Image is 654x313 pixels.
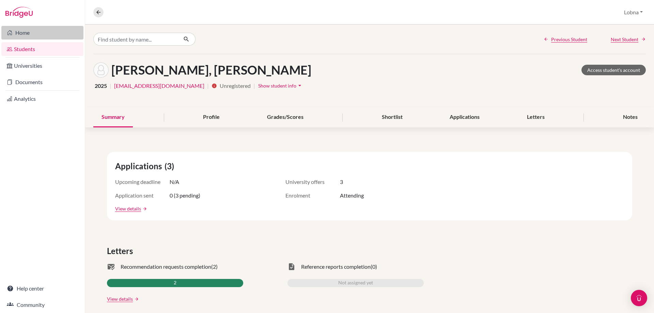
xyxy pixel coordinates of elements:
[1,298,83,312] a: Community
[107,263,115,271] span: mark_email_read
[1,42,83,56] a: Students
[621,6,646,19] button: Lobna
[5,7,33,18] img: Bridge-U
[253,82,255,90] span: |
[107,295,133,302] a: View details
[195,107,228,127] div: Profile
[340,191,364,200] span: Attending
[544,36,587,43] a: Previous Student
[107,245,136,257] span: Letters
[551,36,587,43] span: Previous Student
[258,80,303,91] button: Show student infoarrow_drop_down
[1,59,83,73] a: Universities
[1,92,83,106] a: Analytics
[258,83,296,89] span: Show student info
[338,279,373,287] span: Not assigned yet
[631,290,647,306] div: Open Intercom Messenger
[207,82,209,90] span: |
[374,107,411,127] div: Shortlist
[93,107,133,127] div: Summary
[93,33,178,46] input: Find student by name...
[133,297,139,301] a: arrow_forward
[121,263,211,271] span: Recommendation requests completion
[581,65,646,75] a: Access student's account
[114,82,204,90] a: [EMAIL_ADDRESS][DOMAIN_NAME]
[519,107,553,127] div: Letters
[115,191,170,200] span: Application sent
[115,205,141,212] a: View details
[1,26,83,40] a: Home
[611,36,638,43] span: Next Student
[212,83,217,89] i: info
[285,178,340,186] span: University offers
[285,191,340,200] span: Enrolment
[220,82,251,90] span: Unregistered
[95,82,107,90] span: 2025
[1,282,83,295] a: Help center
[141,206,147,211] a: arrow_forward
[441,107,488,127] div: Applications
[111,63,311,77] h1: [PERSON_NAME], [PERSON_NAME]
[115,160,165,172] span: Applications
[259,107,312,127] div: Grades/Scores
[93,62,109,78] img: Hamza Hassan Mohamed's avatar
[611,36,646,43] a: Next Student
[301,263,371,271] span: Reference reports completion
[615,107,646,127] div: Notes
[174,279,176,287] span: 2
[371,263,377,271] span: (0)
[340,178,343,186] span: 3
[287,263,296,271] span: task
[165,160,177,172] span: (3)
[211,263,218,271] span: (2)
[110,82,111,90] span: |
[170,191,200,200] span: 0 (3 pending)
[115,178,170,186] span: Upcoming deadline
[1,75,83,89] a: Documents
[170,178,179,186] span: N/A
[296,82,303,89] i: arrow_drop_down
